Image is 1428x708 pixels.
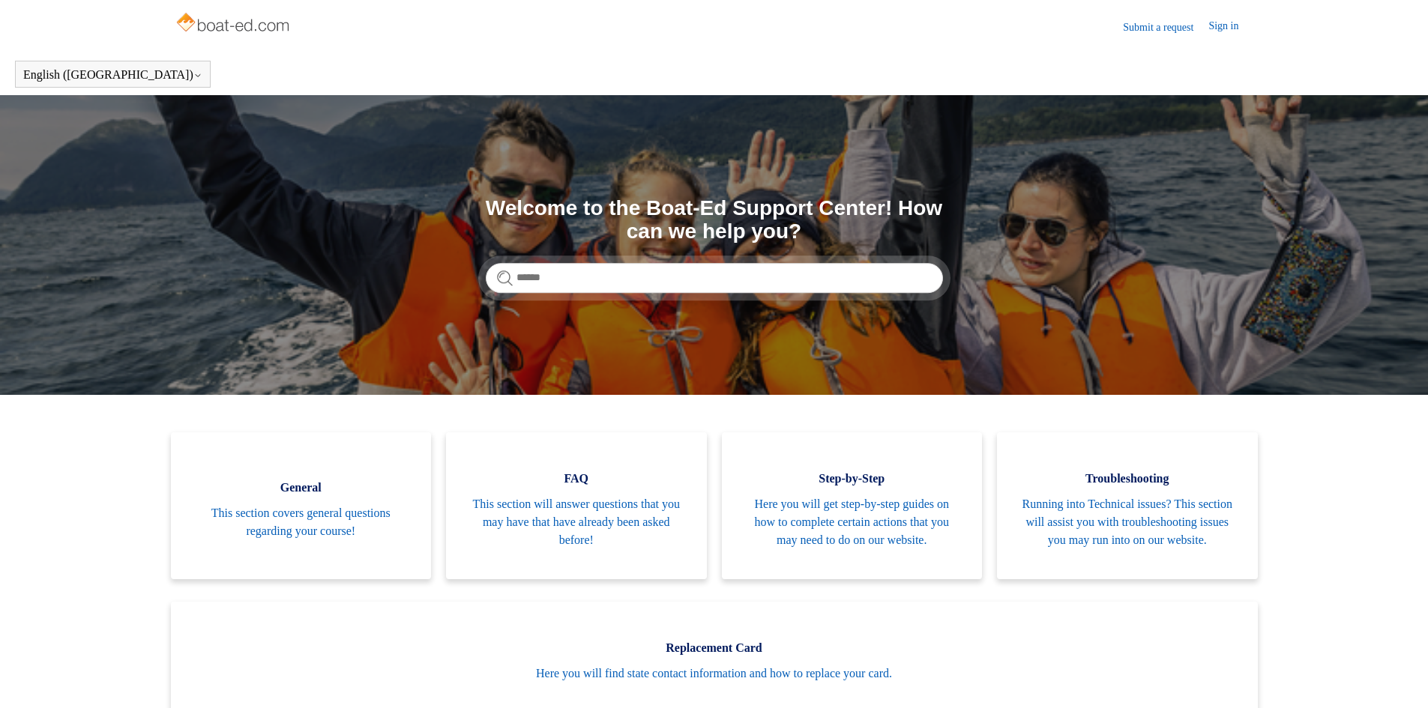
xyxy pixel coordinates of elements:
[722,432,983,579] a: Step-by-Step Here you will get step-by-step guides on how to complete certain actions that you ma...
[1019,470,1235,488] span: Troubleshooting
[486,263,943,293] input: Search
[175,9,294,39] img: Boat-Ed Help Center home page
[193,639,1235,657] span: Replacement Card
[469,470,684,488] span: FAQ
[486,197,943,243] h1: Welcome to the Boat-Ed Support Center! How can we help you?
[193,665,1235,683] span: Here you will find state contact information and how to replace your card.
[171,432,432,579] a: General This section covers general questions regarding your course!
[744,495,960,549] span: Here you will get step-by-step guides on how to complete certain actions that you may need to do ...
[997,432,1258,579] a: Troubleshooting Running into Technical issues? This section will assist you with troubleshooting ...
[744,470,960,488] span: Step-by-Step
[1123,19,1208,35] a: Submit a request
[1378,658,1417,697] div: Live chat
[446,432,707,579] a: FAQ This section will answer questions that you may have that have already been asked before!
[1208,18,1253,36] a: Sign in
[23,68,202,82] button: English ([GEOGRAPHIC_DATA])
[469,495,684,549] span: This section will answer questions that you may have that have already been asked before!
[193,479,409,497] span: General
[193,504,409,540] span: This section covers general questions regarding your course!
[1019,495,1235,549] span: Running into Technical issues? This section will assist you with troubleshooting issues you may r...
